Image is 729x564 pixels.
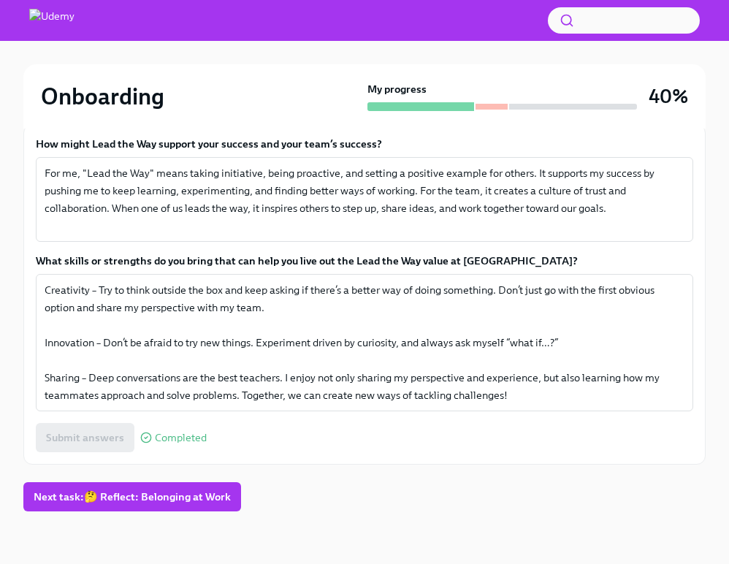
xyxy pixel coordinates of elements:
textarea: Creativity – Try to think outside the box and keep asking if there’s a better way of doing someth... [45,281,684,404]
h3: 40% [649,83,688,110]
h2: Onboarding [41,82,164,111]
span: Next task : 🤔 Reflect: Belonging at Work [34,489,231,504]
button: Next task:🤔 Reflect: Belonging at Work [23,482,241,511]
label: What skills or strengths do you bring that can help you live out the Lead the Way value at [GEOGR... [36,254,693,268]
label: How might Lead the Way support your success and your team’s success? [36,137,693,151]
textarea: For me, "Lead the Way" means taking initiative, being proactive, and setting a positive example f... [45,164,684,235]
span: Completed [155,432,207,443]
strong: My progress [367,82,427,96]
img: Udemy [29,9,75,32]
